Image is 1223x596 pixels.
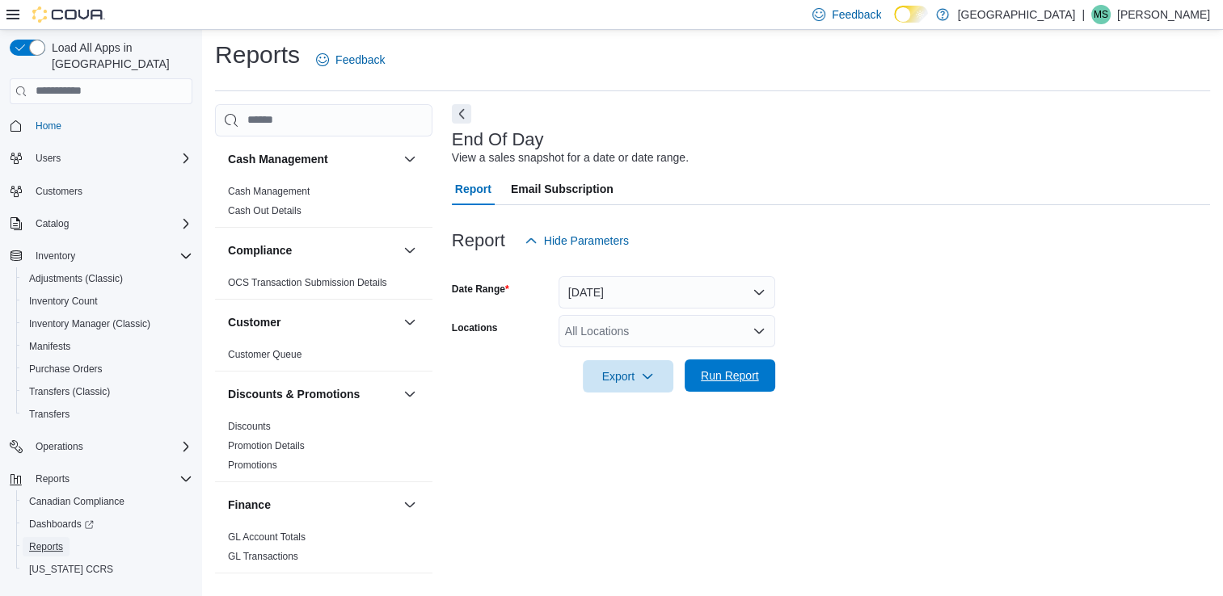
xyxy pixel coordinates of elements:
a: OCS Transaction Submission Details [228,277,387,288]
button: Purchase Orders [16,358,199,380]
span: Operations [29,437,192,456]
button: Canadian Compliance [16,490,199,513]
span: Users [29,149,192,168]
button: Operations [3,435,199,458]
button: Customer [228,314,397,330]
div: Customer [215,345,432,371]
h3: Discounts & Promotions [228,386,360,402]
button: [US_STATE] CCRS [16,558,199,581]
span: Dashboards [23,514,192,534]
span: Home [29,115,192,136]
a: Dashboards [16,513,199,535]
span: Reports [36,472,70,485]
button: Compliance [400,241,420,260]
a: GL Account Totals [228,531,306,543]
a: Home [29,116,68,136]
p: [GEOGRAPHIC_DATA] [957,5,1075,24]
span: Transfers [23,405,192,424]
span: Hide Parameters [544,233,629,249]
button: Discounts & Promotions [400,384,420,404]
h3: End Of Day [452,130,544,149]
span: Catalog [29,214,192,233]
a: Transfers (Classic) [23,382,116,401]
span: Export [593,360,664,392]
span: Purchase Orders [23,359,192,379]
span: Email Subscription [511,173,614,205]
span: Feedback [832,6,881,23]
button: Finance [228,497,397,513]
input: Dark Mode [894,6,928,23]
button: Reports [16,535,199,558]
button: Run Report [685,359,775,392]
button: Reports [29,469,76,489]
label: Date Range [452,283,509,296]
div: Mike Smith [1091,5,1111,24]
button: Customers [3,179,199,203]
button: Inventory Count [16,290,199,313]
a: Promotions [228,460,277,471]
button: Catalog [3,212,199,235]
span: Transfers [29,408,70,421]
button: Reports [3,468,199,490]
button: Cash Management [400,149,420,169]
button: Inventory [29,246,82,266]
span: GL Transactions [228,550,298,563]
a: Adjustments (Classic) [23,269,129,288]
div: Finance [215,527,432,573]
button: Transfers (Classic) [16,380,199,403]
a: Transfers [23,405,76,424]
button: Compliance [228,242,397,258]
span: Reports [29,540,63,553]
a: Customer Queue [228,349,302,360]
span: Discounts [228,420,271,433]
span: Dashboards [29,518,94,531]
button: Discounts & Promotions [228,386,397,402]
a: Canadian Compliance [23,492,131,511]
span: MS [1094,5,1108,24]
button: Manifests [16,335,199,358]
a: Discounts [228,421,271,432]
h3: Compliance [228,242,292,258]
span: Cash Management [228,185,310,198]
span: Report [455,173,491,205]
button: Customer [400,313,420,332]
span: Inventory Count [23,292,192,311]
span: Run Report [701,367,759,384]
a: Purchase Orders [23,359,109,379]
button: Users [29,149,67,168]
span: Manifests [23,337,192,356]
a: Reports [23,537,70,556]
span: Inventory [36,250,75,262]
span: Users [36,152,61,165]
span: Transfers (Classic) [29,385,110,398]
a: Customers [29,182,89,201]
a: Cash Management [228,186,310,197]
span: Cash Out Details [228,204,302,217]
button: Catalog [29,214,75,233]
h3: Finance [228,497,271,513]
button: Transfers [16,403,199,426]
span: Customers [36,185,82,198]
h3: Customer [228,314,280,330]
h3: Cash Management [228,151,328,167]
span: Inventory [29,246,192,266]
span: [US_STATE] CCRS [29,563,113,576]
span: Canadian Compliance [23,492,192,511]
h3: Report [452,231,505,250]
button: Inventory [3,245,199,267]
span: Promotions [228,459,277,472]
span: Home [36,120,61,132]
button: Next [452,104,471,124]
button: Home [3,114,199,137]
button: Cash Management [228,151,397,167]
span: Catalog [36,217,69,230]
span: Adjustments (Classic) [23,269,192,288]
span: Inventory Manager (Classic) [29,317,150,330]
p: [PERSON_NAME] [1117,5,1210,24]
span: OCS Transaction Submission Details [228,276,387,289]
span: Inventory Count [29,295,98,308]
span: Washington CCRS [23,560,192,579]
span: Inventory Manager (Classic) [23,314,192,334]
span: Adjustments (Classic) [29,272,123,285]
